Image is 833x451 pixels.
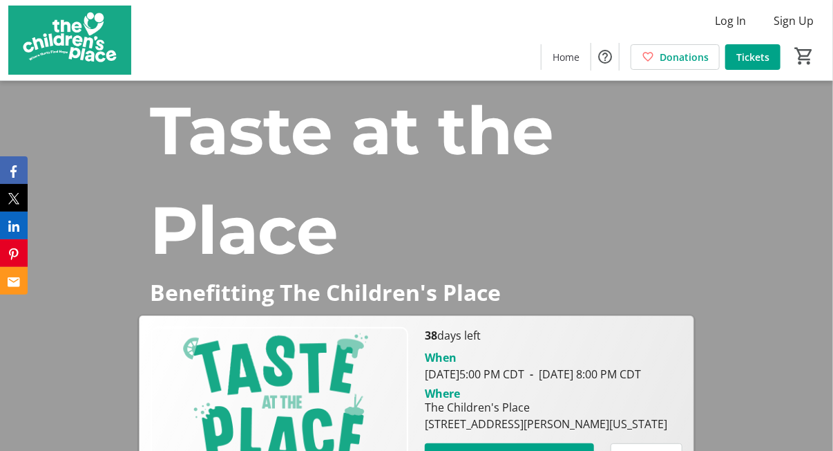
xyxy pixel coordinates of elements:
span: [DATE] 5:00 PM CDT [425,367,524,382]
p: Benefitting The Children's Place [150,280,683,304]
span: Tickets [736,50,769,64]
span: - [524,367,539,382]
a: Tickets [725,44,781,70]
button: Log In [704,10,757,32]
div: Where [425,388,460,399]
div: When [425,349,457,366]
span: 38 [425,328,437,343]
a: Donations [631,44,720,70]
span: Taste at the Place [150,90,554,270]
span: Donations [660,50,709,64]
div: The Children's Place [425,399,667,416]
span: Sign Up [774,12,814,29]
button: Sign Up [763,10,825,32]
span: Home [553,50,580,64]
span: [DATE] 8:00 PM CDT [524,367,641,382]
span: Log In [715,12,746,29]
button: Cart [792,44,816,68]
p: days left [425,327,682,344]
div: [STREET_ADDRESS][PERSON_NAME][US_STATE] [425,416,667,432]
a: Home [542,44,591,70]
button: Help [591,43,619,71]
img: The Children's Place's Logo [8,6,131,75]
